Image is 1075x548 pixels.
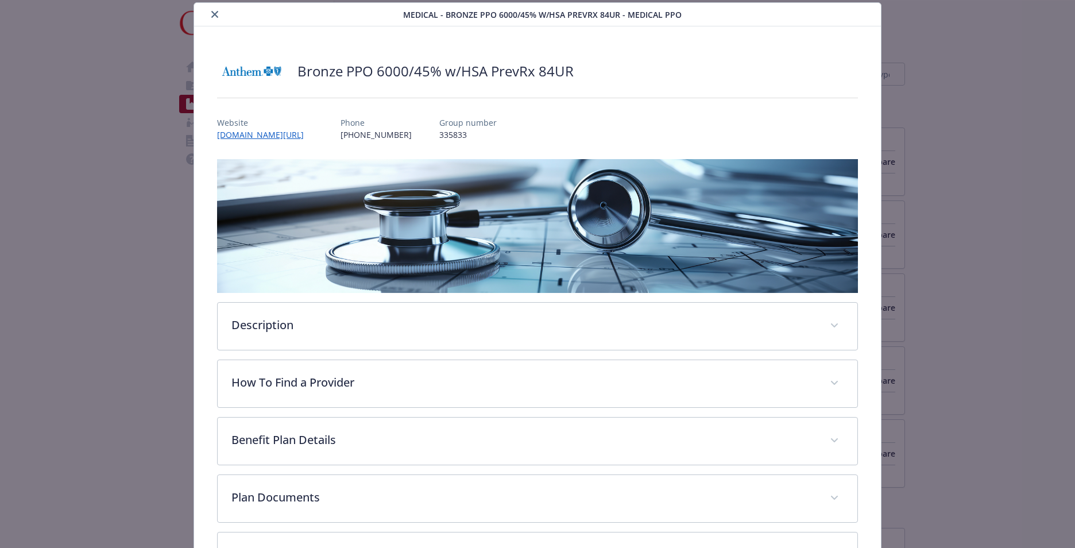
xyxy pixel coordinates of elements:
div: Description [218,303,857,350]
div: Benefit Plan Details [218,418,857,465]
p: 335833 [439,129,497,141]
p: Phone [341,117,412,129]
p: Benefit Plan Details [231,431,816,449]
a: [DOMAIN_NAME][URL] [217,129,313,140]
p: Website [217,117,313,129]
p: How To Find a Provider [231,374,816,391]
p: Plan Documents [231,489,816,506]
p: Group number [439,117,497,129]
div: Plan Documents [218,475,857,522]
h2: Bronze PPO 6000/45% w/HSA PrevRx 84UR [297,61,574,81]
span: Medical - Bronze PPO 6000/45% w/HSA PrevRx 84UR - Medical PPO [403,9,682,21]
p: [PHONE_NUMBER] [341,129,412,141]
div: How To Find a Provider [218,360,857,407]
p: Description [231,317,816,334]
img: banner [217,159,858,293]
img: Anthem Blue Cross [217,54,286,88]
button: close [208,7,222,21]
